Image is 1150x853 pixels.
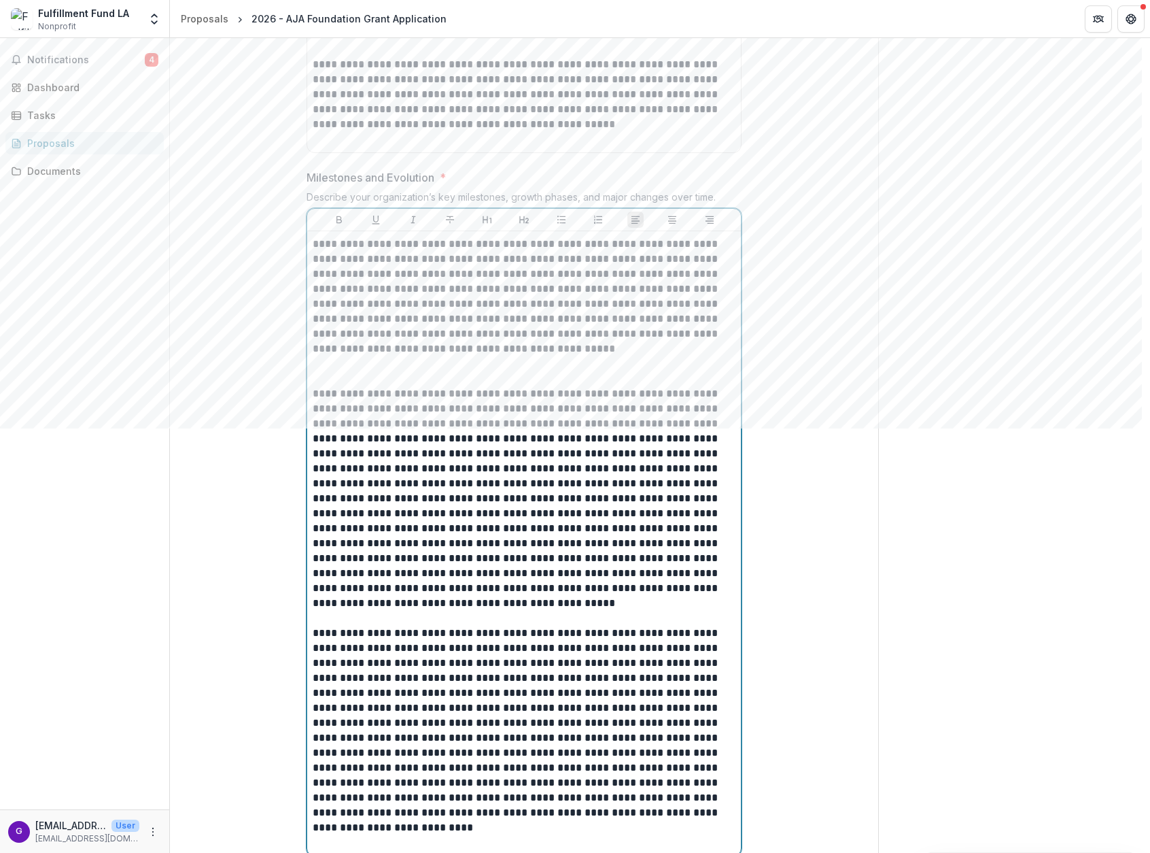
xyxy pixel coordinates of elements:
button: Align Left [627,212,644,228]
p: User [111,820,139,832]
button: Align Center [664,212,680,228]
button: Notifications4 [5,49,164,71]
span: Nonprofit [38,20,76,33]
div: Proposals [27,136,153,150]
button: Italicize [405,212,421,228]
img: Fulfillment Fund LA [11,8,33,30]
p: [EMAIL_ADDRESS][DOMAIN_NAME] [35,818,106,833]
span: 4 [145,53,158,67]
div: Documents [27,164,153,178]
div: 2026 - AJA Foundation Grant Application [251,12,447,26]
button: Partners [1085,5,1112,33]
button: Align Right [701,212,718,228]
a: Proposals [5,132,164,154]
a: Documents [5,160,164,182]
a: Proposals [175,9,234,29]
button: Open entity switcher [145,5,164,33]
a: Dashboard [5,76,164,99]
button: Bold [331,212,347,228]
div: Proposals [181,12,228,26]
div: Describe your organization’s key milestones, growth phases, and major changes over time. [307,191,742,208]
span: Notifications [27,54,145,66]
p: [EMAIL_ADDRESS][DOMAIN_NAME] [35,833,139,845]
button: Strike [442,212,458,228]
div: grants@fulfillment.org [16,827,22,836]
div: Dashboard [27,80,153,95]
button: Heading 2 [516,212,532,228]
p: Milestones and Evolution [307,169,434,186]
button: More [145,824,161,840]
button: Heading 1 [479,212,495,228]
div: Fulfillment Fund LA [38,6,129,20]
button: Underline [368,212,384,228]
button: Bullet List [553,212,570,228]
button: Ordered List [590,212,606,228]
nav: breadcrumb [175,9,452,29]
div: Tasks [27,108,153,122]
a: Tasks [5,104,164,127]
button: Get Help [1117,5,1145,33]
